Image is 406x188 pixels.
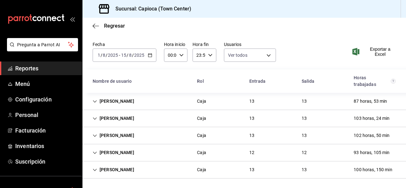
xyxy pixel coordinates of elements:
div: Caja [197,132,206,139]
div: Cell [192,147,211,159]
span: Ver todos [228,52,247,58]
span: / [127,53,128,58]
h3: Sucursal: Capioca (Town Center) [110,5,191,13]
div: Head [82,69,406,93]
span: / [106,53,108,58]
span: Menú [15,80,77,88]
button: open_drawer_menu [70,16,75,22]
div: Cell [297,113,312,124]
div: Cell [192,95,211,107]
svg: El total de horas trabajadas por usuario es el resultado de la suma redondeada del registro de ho... [391,79,396,84]
div: Cell [88,113,139,124]
div: Container [82,69,406,178]
span: Personal [15,111,77,119]
span: Pregunta a Parrot AI [17,42,68,48]
label: Usuarios [224,42,276,47]
div: Cell [244,147,259,159]
div: Row [82,161,406,178]
input: -- [97,53,101,58]
div: Cell [88,130,139,141]
div: Cell [349,147,395,159]
div: Caja [197,115,206,122]
div: HeadCell [192,75,244,87]
span: / [101,53,102,58]
span: Suscripción [15,157,77,166]
button: Exportar a Excel [354,47,396,57]
div: HeadCell [244,75,297,87]
span: Facturación [15,126,77,135]
div: Cell [192,130,211,141]
div: HeadCell [88,75,192,87]
label: Hora fin [193,42,216,47]
span: / [132,53,134,58]
input: ---- [134,53,145,58]
input: -- [121,53,127,58]
div: Row [82,93,406,110]
div: HeadCell [349,72,401,90]
div: Cell [297,147,312,159]
div: Cell [244,95,259,107]
span: Reportes [15,64,77,73]
div: Cell [192,113,211,124]
div: Cell [349,164,397,176]
div: Cell [88,164,139,176]
button: Pregunta a Parrot AI [7,38,78,51]
div: Cell [297,95,312,107]
div: Cell [244,130,259,141]
div: Caja [197,98,206,105]
label: Hora inicio [164,42,187,47]
div: Cell [244,164,259,176]
span: - [119,53,120,58]
label: Fecha [93,42,156,47]
input: ---- [108,53,118,58]
div: Cell [297,130,312,141]
div: Cell [349,95,392,107]
div: Caja [197,149,206,156]
div: Row [82,110,406,127]
div: HeadCell [297,75,349,87]
div: Row [82,144,406,161]
span: Inventarios [15,142,77,150]
span: Configuración [15,95,77,104]
div: Cell [297,164,312,176]
input: -- [102,53,106,58]
div: Cell [88,95,139,107]
div: Row [82,127,406,144]
div: Cell [244,113,259,124]
input: -- [129,53,132,58]
div: Caja [197,166,206,173]
div: Cell [349,113,395,124]
span: Regresar [104,23,125,29]
div: Cell [88,147,139,159]
div: Cell [349,130,395,141]
div: Cell [192,164,211,176]
button: Regresar [93,23,125,29]
a: Pregunta a Parrot AI [4,46,78,53]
